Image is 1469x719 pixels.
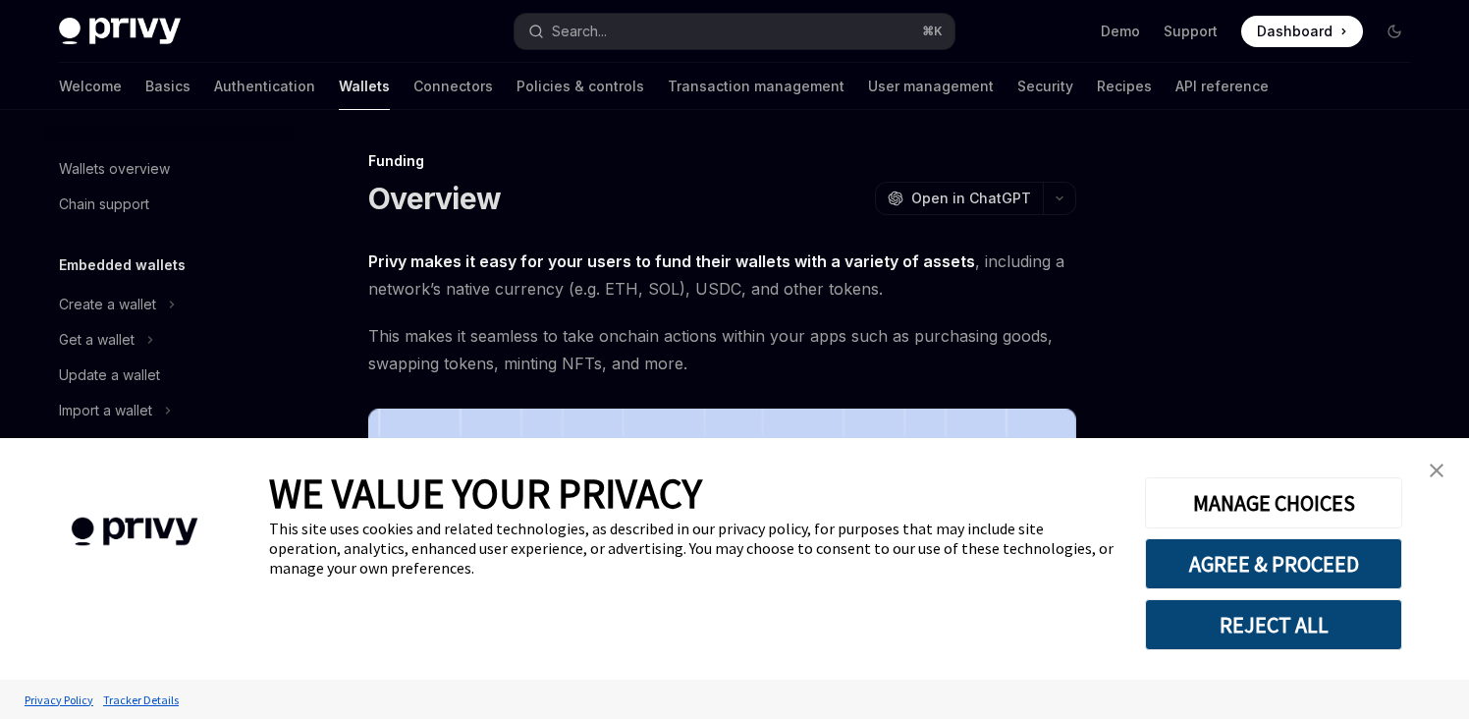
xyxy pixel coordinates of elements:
[1101,22,1140,41] a: Demo
[1379,16,1410,47] button: Toggle dark mode
[59,434,154,458] div: Export a wallet
[868,63,994,110] a: User management
[368,181,501,216] h1: Overview
[43,287,295,322] button: Create a wallet
[1417,451,1456,490] a: close banner
[43,151,295,187] a: Wallets overview
[214,63,315,110] a: Authentication
[1017,63,1073,110] a: Security
[43,322,295,358] button: Get a wallet
[413,63,493,110] a: Connectors
[43,393,295,428] button: Import a wallet
[1097,63,1152,110] a: Recipes
[339,63,390,110] a: Wallets
[59,399,152,422] div: Import a wallet
[1145,538,1402,589] button: AGREE & PROCEED
[43,358,295,393] a: Update a wallet
[552,20,607,43] div: Search...
[875,182,1043,215] button: Open in ChatGPT
[59,363,160,387] div: Update a wallet
[911,189,1031,208] span: Open in ChatGPT
[1175,63,1269,110] a: API reference
[29,489,240,575] img: company logo
[1257,22,1333,41] span: Dashboard
[1430,464,1443,477] img: close banner
[1164,22,1218,41] a: Support
[1145,599,1402,650] button: REJECT ALL
[1241,16,1363,47] a: Dashboard
[368,322,1076,377] span: This makes it seamless to take onchain actions within your apps such as purchasing goods, swappin...
[59,193,149,216] div: Chain support
[517,63,644,110] a: Policies & controls
[668,63,844,110] a: Transaction management
[368,251,975,271] strong: Privy makes it easy for your users to fund their wallets with a variety of assets
[1145,477,1402,528] button: MANAGE CHOICES
[269,468,702,519] span: WE VALUE YOUR PRIVACY
[59,157,170,181] div: Wallets overview
[59,18,181,45] img: dark logo
[59,253,186,277] h5: Embedded wallets
[43,428,295,464] a: Export a wallet
[922,24,943,39] span: ⌘ K
[98,683,184,717] a: Tracker Details
[59,328,135,352] div: Get a wallet
[145,63,190,110] a: Basics
[43,187,295,222] a: Chain support
[20,683,98,717] a: Privacy Policy
[59,293,156,316] div: Create a wallet
[368,248,1076,303] span: , including a network’s native currency (e.g. ETH, SOL), USDC, and other tokens.
[368,151,1076,171] div: Funding
[515,14,954,49] button: Search...⌘K
[59,63,122,110] a: Welcome
[269,519,1115,578] div: This site uses cookies and related technologies, as described in our privacy policy, for purposes...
